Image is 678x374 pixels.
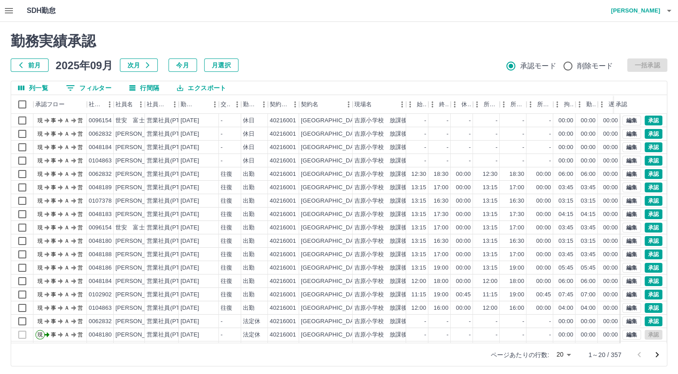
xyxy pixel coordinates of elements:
[51,131,56,137] text: 事
[89,170,112,179] div: 0062832
[434,224,448,232] div: 17:00
[243,130,255,138] div: 休日
[89,224,112,232] div: 0096154
[181,95,196,114] div: 勤務日
[645,316,662,326] button: 承認
[484,95,498,114] div: 所定開始
[406,95,428,114] div: 始業
[603,197,618,205] div: 00:00
[559,130,573,138] div: 00:00
[424,130,426,138] div: -
[89,210,112,219] div: 0048183
[243,157,255,165] div: 休日
[622,116,641,125] button: 編集
[603,183,618,192] div: 00:00
[78,117,83,124] text: 営
[170,81,233,95] button: エクスポート
[581,210,596,219] div: 04:15
[354,157,442,165] div: 吉原小学校 放課後キッズクラブ
[581,143,596,152] div: 00:00
[221,224,232,232] div: 往復
[411,170,426,179] div: 12:30
[510,197,524,205] div: 16:30
[181,130,199,138] div: [DATE]
[221,237,232,245] div: 往復
[64,158,70,164] text: Ａ
[243,224,255,232] div: 出勤
[64,184,70,191] text: Ａ
[496,157,497,165] div: -
[559,183,573,192] div: 03:45
[510,183,524,192] div: 17:00
[78,184,83,191] text: 営
[147,157,193,165] div: 営業社員(PT契約)
[536,210,551,219] div: 00:00
[622,316,641,326] button: 編集
[301,183,362,192] div: [GEOGRAPHIC_DATA]
[51,117,56,124] text: 事
[447,157,448,165] div: -
[354,143,442,152] div: 吉原小学校 放課後キッズクラブ
[243,197,255,205] div: 出勤
[549,116,551,125] div: -
[536,183,551,192] div: 00:00
[645,209,662,219] button: 承認
[301,197,362,205] div: [GEOGRAPHIC_DATA]
[51,198,56,204] text: 事
[424,143,426,152] div: -
[354,95,372,114] div: 現場名
[622,249,641,259] button: 編集
[622,183,641,192] button: 編集
[301,210,362,219] div: [GEOGRAPHIC_DATA]
[78,158,83,164] text: 営
[483,183,497,192] div: 13:15
[181,224,199,232] div: [DATE]
[645,129,662,139] button: 承認
[411,197,426,205] div: 13:15
[603,157,618,165] div: 00:00
[301,116,362,125] div: [GEOGRAPHIC_DATA]
[559,143,573,152] div: 00:00
[645,156,662,166] button: 承認
[221,197,232,205] div: 往復
[181,143,199,152] div: [DATE]
[115,197,164,205] div: [PERSON_NAME]
[469,130,471,138] div: -
[451,95,473,114] div: 休憩
[301,143,362,152] div: [GEOGRAPHIC_DATA]
[581,183,596,192] div: 03:45
[622,196,641,206] button: 編集
[301,157,362,165] div: [GEOGRAPHIC_DATA]
[645,169,662,179] button: 承認
[608,95,618,114] div: 遅刻等
[559,197,573,205] div: 03:15
[559,224,573,232] div: 03:45
[622,236,641,246] button: 編集
[434,210,448,219] div: 17:30
[510,210,524,219] div: 17:30
[11,81,55,95] button: 列選択
[37,198,43,204] text: 現
[301,95,318,114] div: 契約名
[89,116,112,125] div: 0096154
[536,170,551,179] div: 00:00
[51,224,56,231] text: 事
[168,98,181,111] button: メニュー
[603,210,618,219] div: 00:00
[221,116,222,125] div: -
[616,95,627,114] div: 承認
[221,143,222,152] div: -
[598,95,620,114] div: 遅刻等
[64,144,70,150] text: Ａ
[147,224,193,232] div: 営業社員(PT契約)
[87,95,114,114] div: 社員番号
[614,95,660,114] div: 承認
[168,58,197,72] button: 今月
[439,95,449,114] div: 終業
[181,183,199,192] div: [DATE]
[147,95,168,114] div: 社員区分
[411,183,426,192] div: 13:15
[622,303,641,313] button: 編集
[270,116,296,125] div: 40216001
[115,143,164,152] div: [PERSON_NAME]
